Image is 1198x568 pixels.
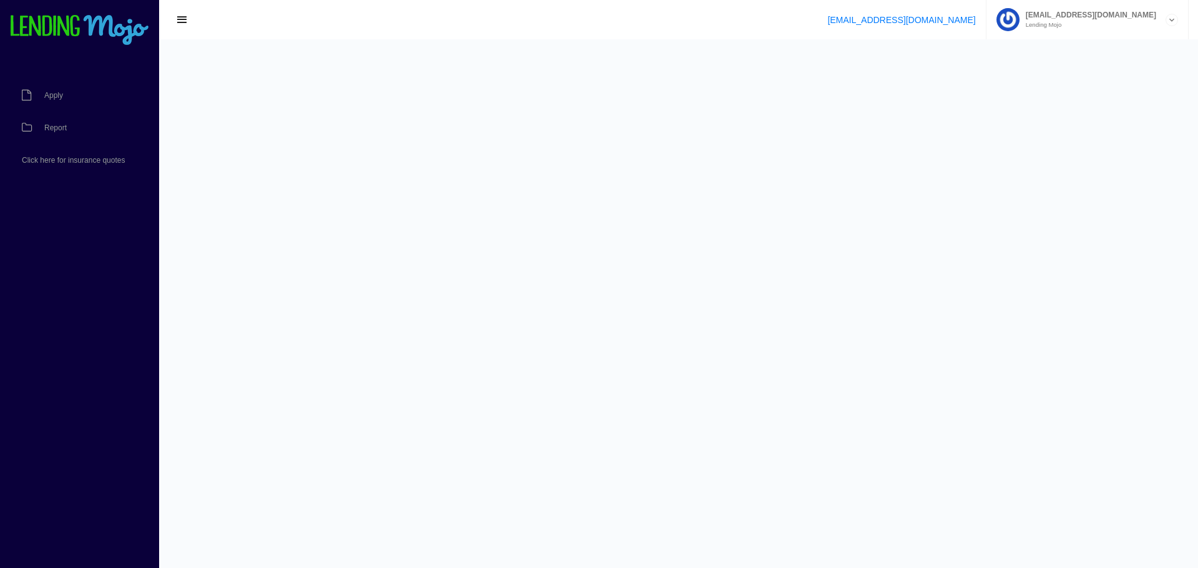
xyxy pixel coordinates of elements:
[996,8,1020,31] img: Profile image
[1020,22,1156,28] small: Lending Mojo
[44,92,63,99] span: Apply
[44,124,67,132] span: Report
[22,156,125,164] span: Click here for insurance quotes
[9,15,150,46] img: logo-small.png
[1020,11,1156,19] span: [EMAIL_ADDRESS][DOMAIN_NAME]
[827,15,975,25] a: [EMAIL_ADDRESS][DOMAIN_NAME]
